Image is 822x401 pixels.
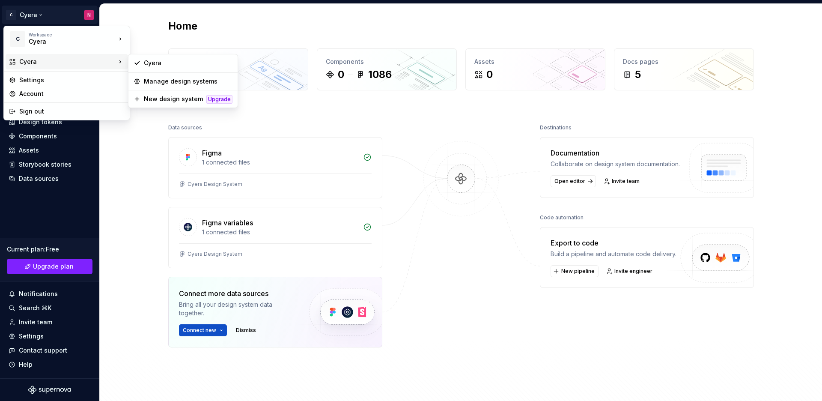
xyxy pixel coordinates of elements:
[19,57,116,66] div: Cyera
[29,32,116,37] div: Workspace
[19,107,125,116] div: Sign out
[29,37,101,46] div: Cyera
[144,95,203,103] div: New design system
[206,95,232,104] div: Upgrade
[19,90,125,98] div: Account
[144,77,232,86] div: Manage design systems
[10,31,25,47] div: C
[144,59,232,67] div: Cyera
[19,76,125,84] div: Settings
